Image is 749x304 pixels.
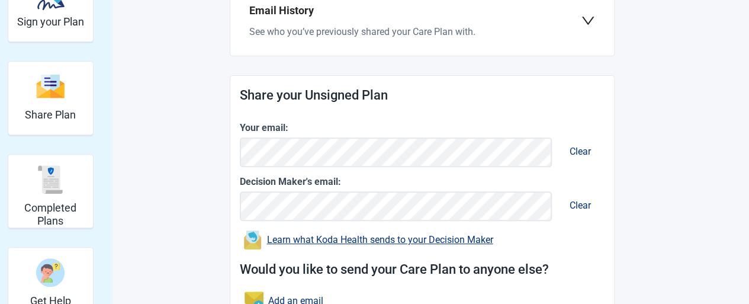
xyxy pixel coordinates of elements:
button: Clear [557,135,604,167]
h2: Email History [249,2,581,19]
div: Share Plan [8,61,94,135]
img: svg%3e [36,165,65,194]
span: Clear [560,190,600,220]
img: svg%3e [36,73,65,99]
h2: Sign your Plan [17,15,84,28]
label: Decision Maker's email: [240,174,605,189]
div: Completed Plans [8,154,94,228]
button: Clear [557,189,604,221]
img: person-question-x68TBcxA.svg [36,258,65,287]
h2: Completed Plans [13,201,88,227]
button: Learn what Koda Health sends to your Decision Maker [240,226,497,250]
span: Clear [560,136,600,167]
span: down [581,14,595,28]
h2: Share Plan [25,108,76,121]
h2: Would you like to send your Care Plan to anyone else? [240,260,605,280]
label: Your email: [240,120,605,135]
span: See who you’ve previously shared your Care Plan with. [249,26,475,37]
div: Learn what Koda Health sends to your Decision Maker [267,235,493,245]
h2: Share your Unsigned Plan [240,85,605,106]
